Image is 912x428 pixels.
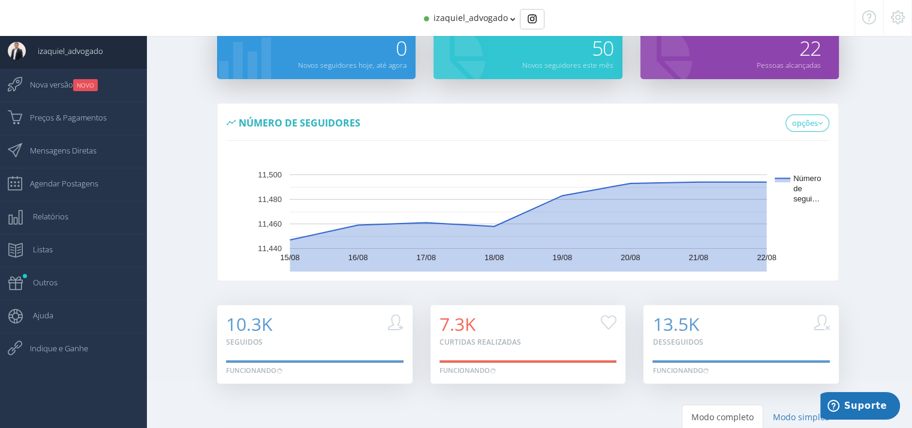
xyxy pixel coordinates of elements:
span: izaquiel_advogado [434,12,508,23]
text: 18/08 [484,254,504,263]
text: 19/08 [552,254,572,263]
img: loader.gif [703,368,709,374]
text: 22/08 [757,254,776,263]
small: NOVO [73,79,98,91]
span: Número de seguidores [239,116,360,129]
text: Número [793,174,821,183]
span: Nova versão [18,70,98,100]
text: 16/08 [348,254,368,263]
span: 10.3K [226,312,272,336]
span: Indique e Ganhe [18,333,88,363]
small: Desseguidos [652,337,703,347]
div: Basic example [520,9,544,29]
small: Pessoas alcançadas [757,60,821,70]
text: 11,440 [258,245,282,254]
text: 17/08 [416,254,436,263]
small: Novos seguidores hoje, até agora [298,60,407,70]
span: 7.3K [440,312,475,336]
small: Curtidas realizadas [440,337,521,347]
span: izaquiel_advogado [26,36,103,66]
text: 15/08 [280,254,300,263]
text: 11,460 [258,220,282,229]
span: Relatórios [21,201,68,231]
a: opções [785,114,829,132]
div: Funcionando [440,366,496,375]
text: segui… [793,195,820,204]
span: Agendar Postagens [18,168,98,198]
span: 50 [592,34,613,62]
text: 11,480 [258,195,282,204]
span: Mensagens Diretas [18,135,97,165]
img: loader.gif [276,368,282,374]
small: Novos seguidores este mês [522,60,613,70]
svg: A chart. [227,152,830,272]
span: 22 [799,34,821,62]
small: Seguidos [226,337,263,347]
iframe: Abre um widget para que você possa encontrar mais informações [820,392,900,422]
img: Instagram_simple_icon.svg [528,14,537,23]
span: 0 [396,34,407,62]
img: User Image [8,42,26,60]
div: Funcionando [226,366,282,375]
text: 20/08 [621,254,640,263]
div: Funcionando [652,366,709,375]
text: 21/08 [688,254,708,263]
span: Outros [21,267,58,297]
span: Preços & Pagamentos [18,103,107,132]
span: Ajuda [21,300,53,330]
span: 13.5K [652,312,699,336]
text: 11,500 [258,171,282,180]
span: Listas [21,234,53,264]
img: loader.gif [490,368,496,374]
